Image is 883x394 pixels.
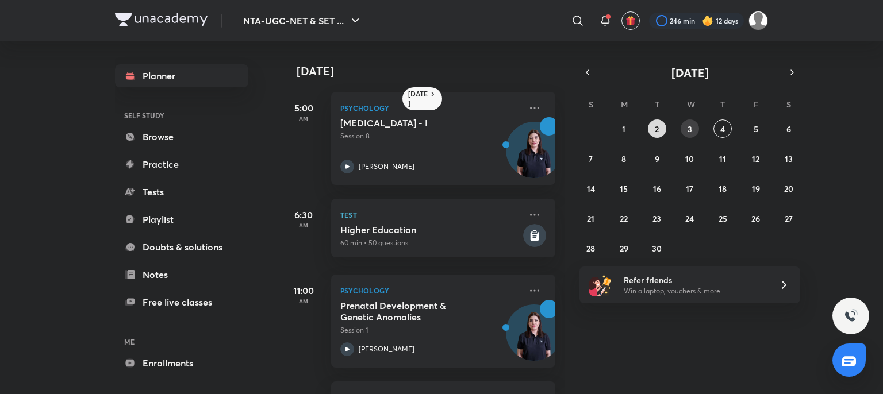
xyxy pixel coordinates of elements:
[281,222,327,229] p: AM
[648,209,666,227] button: September 23, 2025
[780,209,798,227] button: September 27, 2025
[359,161,414,172] p: [PERSON_NAME]
[340,238,521,248] p: 60 min • 50 questions
[747,149,765,168] button: September 12, 2025
[844,309,858,323] img: ttu
[681,209,699,227] button: September 24, 2025
[340,101,521,115] p: Psychology
[615,179,633,198] button: September 15, 2025
[655,99,659,110] abbr: Tuesday
[582,209,600,227] button: September 21, 2025
[624,286,765,296] p: Win a laptop, vouchers & more
[115,64,248,87] a: Planner
[713,179,732,198] button: September 18, 2025
[297,64,567,78] h4: [DATE]
[115,153,248,176] a: Practice
[115,13,208,29] a: Company Logo
[719,183,727,194] abbr: September 18, 2025
[685,213,694,224] abbr: September 24, 2025
[648,239,666,257] button: September 30, 2025
[281,284,327,298] h5: 11:00
[624,274,765,286] h6: Refer friends
[589,153,593,164] abbr: September 7, 2025
[655,153,659,164] abbr: September 9, 2025
[621,11,640,30] button: avatar
[506,128,562,183] img: Avatar
[281,208,327,222] h5: 6:30
[340,117,483,129] h5: Neuropsychological Tests - I
[686,183,693,194] abbr: September 17, 2025
[747,119,765,138] button: September 5, 2025
[785,153,793,164] abbr: September 13, 2025
[620,213,628,224] abbr: September 22, 2025
[115,291,248,314] a: Free live classes
[615,119,633,138] button: September 1, 2025
[648,119,666,138] button: September 2, 2025
[587,183,595,194] abbr: September 14, 2025
[751,213,760,224] abbr: September 26, 2025
[615,149,633,168] button: September 8, 2025
[115,180,248,203] a: Tests
[747,209,765,227] button: September 26, 2025
[115,332,248,351] h6: ME
[615,209,633,227] button: September 22, 2025
[681,149,699,168] button: September 10, 2025
[752,153,759,164] abbr: September 12, 2025
[620,243,628,254] abbr: September 29, 2025
[582,179,600,198] button: September 14, 2025
[785,213,793,224] abbr: September 27, 2025
[340,325,521,335] p: Session 1
[652,243,662,254] abbr: September 30, 2025
[648,149,666,168] button: September 9, 2025
[589,99,593,110] abbr: Sunday
[720,123,725,134] abbr: September 4, 2025
[115,125,248,148] a: Browse
[754,123,758,134] abbr: September 5, 2025
[754,99,758,110] abbr: Friday
[681,119,699,138] button: September 3, 2025
[786,99,791,110] abbr: Saturday
[340,208,521,222] p: Test
[587,213,594,224] abbr: September 21, 2025
[620,183,628,194] abbr: September 15, 2025
[582,239,600,257] button: September 28, 2025
[115,235,248,258] a: Doubts & solutions
[720,99,725,110] abbr: Thursday
[506,311,562,366] img: Avatar
[582,149,600,168] button: September 7, 2025
[713,149,732,168] button: September 11, 2025
[687,99,695,110] abbr: Wednesday
[340,284,521,298] p: Psychology
[748,11,768,30] img: Atia khan
[747,179,765,198] button: September 19, 2025
[681,179,699,198] button: September 17, 2025
[340,300,483,323] h5: Prenatal Development & Genetic Anomalies
[713,209,732,227] button: September 25, 2025
[685,153,694,164] abbr: September 10, 2025
[702,15,713,26] img: streak
[359,344,414,354] p: [PERSON_NAME]
[752,183,760,194] abbr: September 19, 2025
[615,239,633,257] button: September 29, 2025
[780,179,798,198] button: September 20, 2025
[652,213,661,224] abbr: September 23, 2025
[688,123,692,134] abbr: September 3, 2025
[281,101,327,115] h5: 5:00
[648,179,666,198] button: September 16, 2025
[713,119,732,138] button: September 4, 2025
[281,298,327,304] p: AM
[115,351,248,374] a: Enrollments
[586,243,595,254] abbr: September 28, 2025
[655,123,659,134] abbr: September 2, 2025
[408,90,428,108] h6: [DATE]
[621,153,626,164] abbr: September 8, 2025
[236,9,369,32] button: NTA-UGC-NET & SET ...
[340,224,521,235] h5: Higher Education
[115,106,248,125] h6: SELF STUDY
[625,16,636,26] img: avatar
[596,64,784,80] button: [DATE]
[780,119,798,138] button: September 6, 2025
[784,183,793,194] abbr: September 20, 2025
[281,115,327,122] p: AM
[719,153,726,164] abbr: September 11, 2025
